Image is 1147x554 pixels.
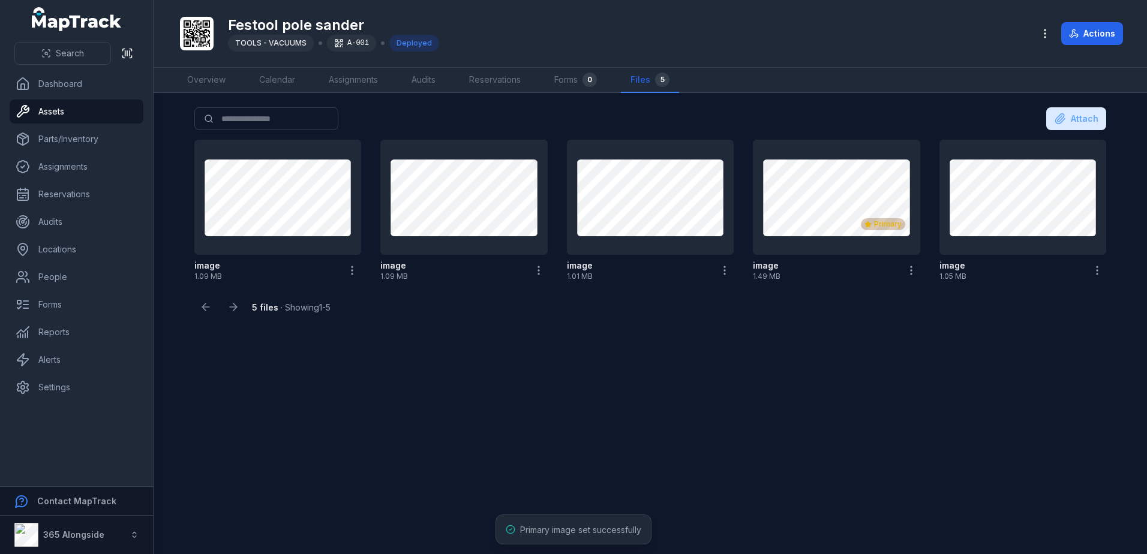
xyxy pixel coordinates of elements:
[250,68,305,93] a: Calendar
[10,320,143,344] a: Reports
[37,496,116,506] strong: Contact MapTrack
[389,35,439,52] div: Deployed
[178,68,235,93] a: Overview
[621,68,679,93] a: Files5
[32,7,122,31] a: MapTrack
[327,35,376,52] div: A-001
[10,182,143,206] a: Reservations
[582,73,597,87] div: 0
[1061,22,1123,45] button: Actions
[10,375,143,399] a: Settings
[10,293,143,317] a: Forms
[14,42,111,65] button: Search
[1046,107,1106,130] button: Attach
[252,302,278,312] strong: 5 files
[56,47,84,59] span: Search
[252,302,331,312] span: · Showing 1 - 5
[194,272,338,281] span: 1.09 MB
[10,155,143,179] a: Assignments
[10,237,143,261] a: Locations
[567,260,593,272] strong: image
[380,260,406,272] strong: image
[520,525,641,535] span: Primary image set successfully
[10,100,143,124] a: Assets
[194,260,220,272] strong: image
[753,272,897,281] span: 1.49 MB
[10,210,143,234] a: Audits
[319,68,388,93] a: Assignments
[567,272,711,281] span: 1.01 MB
[939,260,965,272] strong: image
[43,529,104,540] strong: 365 Alongside
[753,260,779,272] strong: image
[10,127,143,151] a: Parts/Inventory
[545,68,606,93] a: Forms0
[939,272,1083,281] span: 1.05 MB
[10,72,143,96] a: Dashboard
[380,272,524,281] span: 1.09 MB
[228,16,439,35] h1: Festool pole sander
[460,68,530,93] a: Reservations
[235,38,307,47] span: TOOLS - VACUUMS
[10,265,143,289] a: People
[10,348,143,372] a: Alerts
[861,218,905,230] div: Primary
[655,73,669,87] div: 5
[402,68,445,93] a: Audits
